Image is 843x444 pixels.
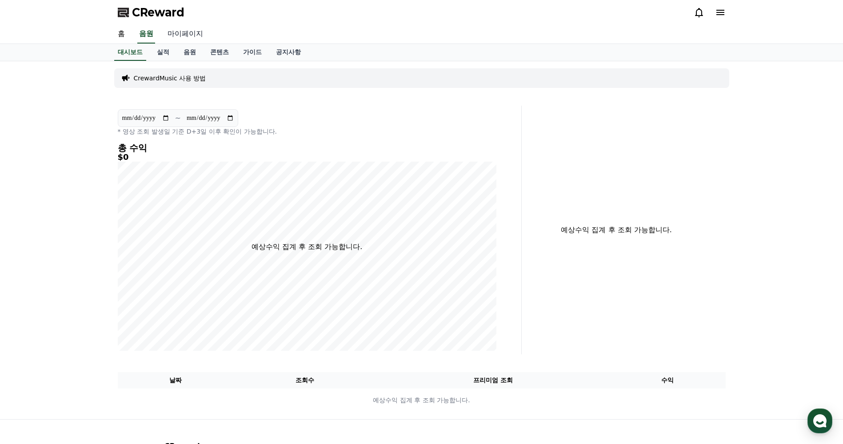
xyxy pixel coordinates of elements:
[111,25,132,44] a: 홈
[529,225,704,235] p: 예상수익 집계 후 조회 가능합니다.
[3,281,59,304] a: 홈
[269,44,308,61] a: 공지사항
[28,295,33,302] span: 홈
[376,372,610,388] th: 프리미엄 조회
[137,295,148,302] span: 설정
[134,74,206,83] a: CrewardMusic 사용 방법
[118,127,496,136] p: * 영상 조회 발생일 기준 D+3일 이후 확인이 가능합니다.
[115,281,171,304] a: 설정
[81,295,92,302] span: 대화
[176,44,203,61] a: 음원
[233,372,376,388] th: 조회수
[160,25,210,44] a: 마이페이지
[203,44,236,61] a: 콘텐츠
[118,153,496,162] h5: $0
[132,5,184,20] span: CReward
[118,396,725,405] p: 예상수익 집계 후 조회 가능합니다.
[150,44,176,61] a: 실적
[118,5,184,20] a: CReward
[175,113,181,123] p: ~
[610,372,726,388] th: 수익
[236,44,269,61] a: 가이드
[118,372,234,388] th: 날짜
[252,242,362,252] p: 예상수익 집계 후 조회 가능합니다.
[137,25,155,44] a: 음원
[118,143,496,153] h4: 총 수익
[59,281,115,304] a: 대화
[114,44,146,61] a: 대시보드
